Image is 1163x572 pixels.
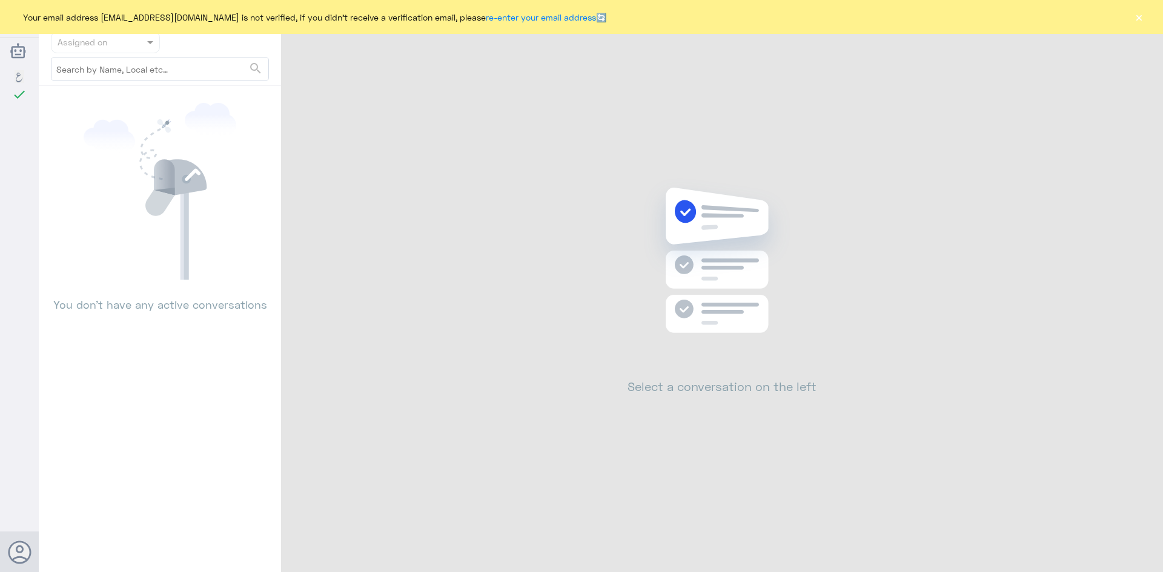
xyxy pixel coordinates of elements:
span: Your email address [EMAIL_ADDRESS][DOMAIN_NAME] is not verified, if you didn't receive a verifica... [23,11,606,24]
button: search [248,59,263,79]
button: Avatar [8,541,31,564]
span: search [248,61,263,76]
h2: Select a conversation on the left [628,379,817,393]
a: re-enter your email address [486,12,596,22]
p: You don’t have any active conversations [51,280,269,313]
button: × [1133,11,1145,23]
input: Search by Name, Local etc… [51,58,268,80]
i: check [12,87,27,102]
